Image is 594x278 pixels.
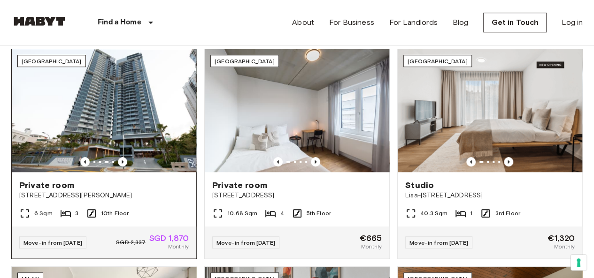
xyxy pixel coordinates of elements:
span: 1 [470,209,472,218]
a: Blog [453,17,469,28]
button: Previous image [273,157,283,166]
a: Get in Touch [483,13,547,32]
span: 5th Floor [307,209,331,218]
span: 4 [280,209,284,218]
a: About [292,17,314,28]
a: For Landlords [389,17,438,28]
span: Move-in from [DATE] [409,239,468,246]
button: Previous image [118,157,127,166]
img: Marketing picture of unit SG-01-116-001-02 [12,49,196,172]
span: Lisa-[STREET_ADDRESS] [405,191,575,200]
span: [GEOGRAPHIC_DATA] [22,58,82,65]
button: Previous image [311,157,320,166]
button: Previous image [504,157,513,166]
span: Monthly [361,242,382,251]
span: [STREET_ADDRESS][PERSON_NAME] [19,191,189,200]
a: Log in [562,17,583,28]
span: Move-in from [DATE] [23,239,82,246]
span: Monthly [554,242,575,251]
span: Private room [19,180,74,191]
button: Previous image [80,157,90,166]
button: Previous image [466,157,476,166]
a: For Business [329,17,374,28]
a: Marketing picture of unit DE-04-037-026-03QPrevious imagePrevious image[GEOGRAPHIC_DATA]Private r... [204,49,390,259]
span: 10th Floor [101,209,129,218]
span: 6 Sqm [34,209,53,218]
img: Habyt [11,16,68,26]
span: €665 [359,234,382,242]
p: Find a Home [98,17,141,28]
span: Studio [405,180,434,191]
span: 40.3 Sqm [420,209,447,218]
span: Move-in from [DATE] [216,239,275,246]
span: 3rd Floor [495,209,520,218]
span: [GEOGRAPHIC_DATA] [215,58,275,65]
span: [STREET_ADDRESS] [212,191,382,200]
span: 3 [75,209,78,218]
a: Marketing picture of unit DE-01-491-304-001Previous imagePrevious image[GEOGRAPHIC_DATA]StudioLis... [397,49,583,259]
img: Marketing picture of unit DE-01-491-304-001 [398,49,582,172]
span: SGD 2,337 [116,238,145,247]
a: Previous imagePrevious image[GEOGRAPHIC_DATA]Private room[STREET_ADDRESS][PERSON_NAME]6 Sqm310th ... [11,49,197,259]
img: Marketing picture of unit DE-04-037-026-03Q [205,49,389,172]
span: [GEOGRAPHIC_DATA] [408,58,468,65]
span: Monthly [168,242,189,251]
span: 10.68 Sqm [227,209,257,218]
span: €1,320 [548,234,575,242]
span: Private room [212,180,267,191]
span: SGD 1,870 [149,234,189,242]
button: Your consent preferences for tracking technologies [571,255,586,270]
